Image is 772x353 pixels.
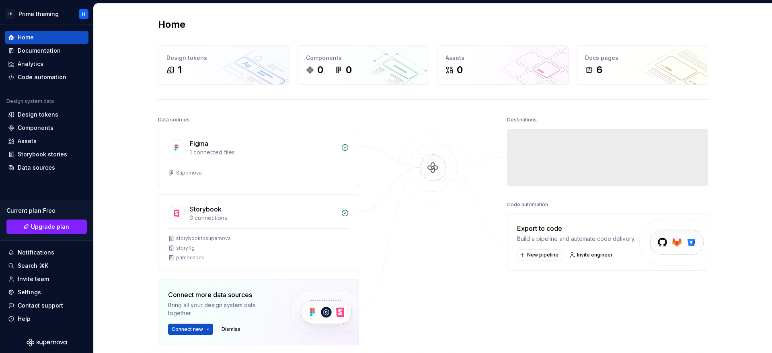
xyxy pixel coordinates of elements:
div: Notifications [18,248,54,257]
div: Data sources [158,114,190,125]
a: Figma1 connected filesSupernova [158,129,359,186]
div: storyfig [176,245,195,251]
div: Docs pages [585,54,700,62]
div: Analytics [18,60,43,68]
a: Design tokens1 [158,45,289,85]
a: Invite team [5,273,88,285]
div: Storybook [190,204,222,214]
a: Invite engineer [567,249,616,261]
div: 3 connections [190,214,336,222]
div: Components [18,124,53,132]
a: Upgrade plan [6,220,87,234]
span: Invite engineer [577,252,613,258]
div: Help [18,315,31,323]
div: Prime theming [18,10,59,18]
div: Build a pipeline and automate code delivery. [517,235,635,243]
a: Components [5,121,88,134]
div: Design system data [6,98,54,105]
div: Code automation [507,199,548,210]
a: Components00 [298,45,429,85]
button: Contact support [5,299,88,312]
a: Analytics [5,57,88,70]
a: Assets [5,135,88,148]
div: Figma [190,139,208,148]
div: Contact support [18,302,63,310]
a: Docs pages6 [577,45,708,85]
div: 1 [178,64,182,76]
div: Bring all your design system data together. [168,301,277,317]
div: Assets [446,54,560,62]
div: Assets [18,137,37,145]
a: Data sources [5,161,88,174]
div: Export to code [517,224,635,233]
span: Dismiss [222,326,240,332]
div: Destinations [507,114,537,125]
a: Code automation [5,71,88,84]
div: Components [306,54,421,62]
span: Connect new [172,326,203,332]
div: Storybook stories [18,150,67,158]
div: primecheck [176,254,204,261]
div: storybooktosupernova [176,235,231,242]
div: 0 [317,64,323,76]
div: Current plan : Free [6,207,87,215]
div: Code automation [18,73,66,81]
span: New pipeline [527,252,558,258]
a: Assets0 [437,45,569,85]
button: HIPrime themingH [2,5,92,23]
a: Design tokens [5,108,88,121]
div: Connect more data sources [168,290,277,300]
button: New pipeline [517,249,562,261]
div: Supernova [176,170,202,176]
div: 6 [596,64,602,76]
a: Home [5,31,88,44]
div: 0 [457,64,463,76]
div: 0 [346,64,352,76]
div: Invite team [18,275,49,283]
div: Design tokens [166,54,281,62]
a: Documentation [5,44,88,57]
button: Notifications [5,246,88,259]
div: Home [18,33,34,41]
div: Design tokens [18,111,58,119]
div: H [82,11,85,17]
div: Data sources [18,164,55,172]
h2: Home [158,18,185,31]
div: Documentation [18,47,61,55]
button: Search ⌘K [5,259,88,272]
a: Storybook3 connectionsstorybooktosupernovastoryfigprimecheck [158,194,359,271]
svg: Supernova Logo [27,339,67,347]
div: Search ⌘K [18,262,48,270]
a: Storybook stories [5,148,88,161]
button: Help [5,312,88,325]
button: Dismiss [218,324,244,335]
div: 1 connected files [190,148,336,156]
div: HI [6,9,15,19]
span: Upgrade plan [31,223,69,231]
button: Connect new [168,324,213,335]
a: Settings [5,286,88,299]
div: Settings [18,288,41,296]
